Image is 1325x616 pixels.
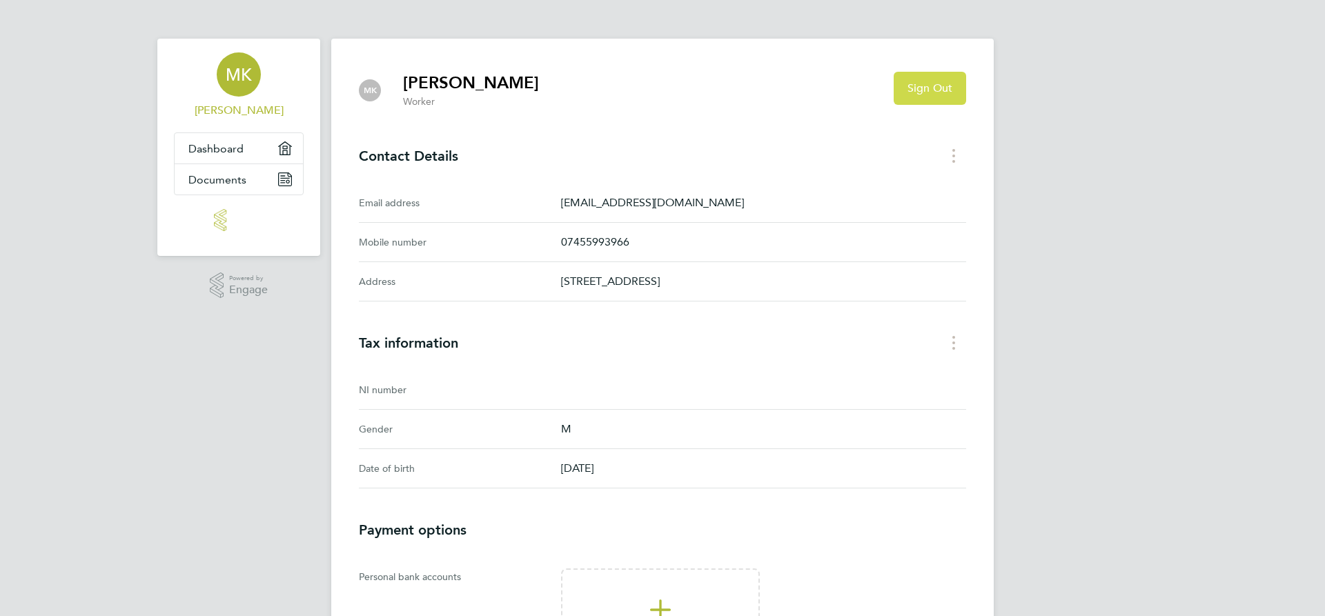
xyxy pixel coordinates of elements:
[941,145,966,166] button: Contact Details menu
[214,209,264,231] img: engage-logo-retina.png
[561,421,966,437] p: M
[188,173,246,186] span: Documents
[157,39,320,256] nav: Main navigation
[907,81,952,95] span: Sign Out
[359,335,966,351] h3: Tax information
[403,72,539,94] h2: [PERSON_NAME]
[364,86,377,95] span: MK
[174,102,304,119] span: Maximilian Karenga
[359,195,561,211] div: Email address
[226,66,252,83] span: MK
[175,164,303,195] a: Documents
[359,521,966,538] h3: Payment options
[941,332,966,353] button: Tax information menu
[174,209,304,231] a: Go to home page
[403,95,539,109] p: Worker
[561,273,966,290] p: [STREET_ADDRESS]
[175,133,303,163] a: Dashboard
[188,142,244,155] span: Dashboard
[359,421,561,437] div: Gender
[561,234,966,250] p: 07455993966
[359,273,561,290] div: Address
[561,195,966,211] p: [EMAIL_ADDRESS][DOMAIN_NAME]
[210,272,268,299] a: Powered byEngage
[359,460,561,477] div: Date of birth
[229,272,268,284] span: Powered by
[229,284,268,296] span: Engage
[561,460,966,477] p: [DATE]
[359,79,381,101] div: Maximilian Karenga
[894,72,966,105] button: Sign Out
[359,381,561,398] div: NI number
[174,52,304,119] a: MK[PERSON_NAME]
[359,234,561,250] div: Mobile number
[359,148,966,164] h3: Contact Details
